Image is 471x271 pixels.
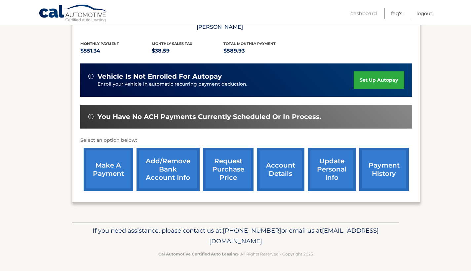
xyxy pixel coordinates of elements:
[308,148,356,191] a: update personal info
[209,227,379,245] span: [EMAIL_ADDRESS][DOMAIN_NAME]
[76,225,395,247] p: If you need assistance, please contact us at: or email us at
[76,251,395,257] p: - All Rights Reserved - Copyright 2025
[203,148,254,191] a: request purchase price
[98,81,354,88] p: Enroll your vehicle in automatic recurring payment deduction.
[152,41,192,46] span: Monthly sales Tax
[354,71,404,89] a: set up autopay
[80,46,152,56] p: $551.34
[137,148,200,191] a: Add/Remove bank account info
[39,4,108,23] a: Cal Automotive
[158,252,238,256] strong: Cal Automotive Certified Auto Leasing
[359,148,409,191] a: payment history
[223,46,295,56] p: $589.93
[416,8,432,19] a: Logout
[391,8,402,19] a: FAQ's
[88,74,94,79] img: alert-white.svg
[98,113,321,121] span: You have no ACH payments currently scheduled or in process.
[152,46,223,56] p: $38.59
[88,114,94,119] img: alert-white.svg
[80,41,119,46] span: Monthly Payment
[257,148,304,191] a: account details
[98,72,222,81] span: vehicle is not enrolled for autopay
[223,227,281,234] span: [PHONE_NUMBER]
[350,8,377,19] a: Dashboard
[80,136,412,144] p: Select an option below:
[223,41,276,46] span: Total Monthly Payment
[84,148,133,191] a: make a payment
